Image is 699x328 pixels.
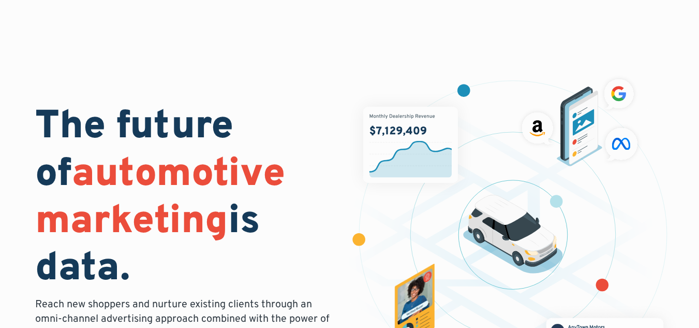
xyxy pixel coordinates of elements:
[463,195,563,274] img: illustration of a vehicle
[363,107,458,182] img: chart showing monthly dealership revenue of $7m
[35,104,337,293] h1: The future of is data.
[35,150,285,247] span: automotive marketing
[517,75,642,166] img: ads on social media and advertising partners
